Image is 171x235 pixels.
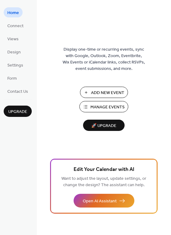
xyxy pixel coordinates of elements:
[80,87,128,98] button: Add New Event
[4,106,32,117] button: Upgrade
[7,89,28,95] span: Contact Us
[4,20,27,31] a: Connect
[7,75,17,82] span: Form
[7,10,19,16] span: Home
[4,7,23,17] a: Home
[4,73,20,83] a: Form
[8,109,27,115] span: Upgrade
[63,46,145,72] span: Display one-time or recurring events, sync with Google, Outlook, Zoom, Eventbrite, Wix Events or ...
[7,36,19,42] span: Views
[4,34,22,44] a: Views
[74,165,134,174] span: Edit Your Calendar with AI
[7,23,24,29] span: Connect
[83,120,125,131] button: 🚀 Upgrade
[83,198,117,204] span: Open AI Assistant
[4,86,32,96] a: Contact Us
[7,62,23,69] span: Settings
[79,101,128,112] button: Manage Events
[74,194,134,208] button: Open AI Assistant
[7,49,21,56] span: Design
[4,60,27,70] a: Settings
[91,90,124,96] span: Add New Event
[90,104,125,110] span: Manage Events
[4,47,24,57] a: Design
[61,175,146,189] span: Want to adjust the layout, update settings, or change the design? The assistant can help.
[87,122,121,130] span: 🚀 Upgrade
